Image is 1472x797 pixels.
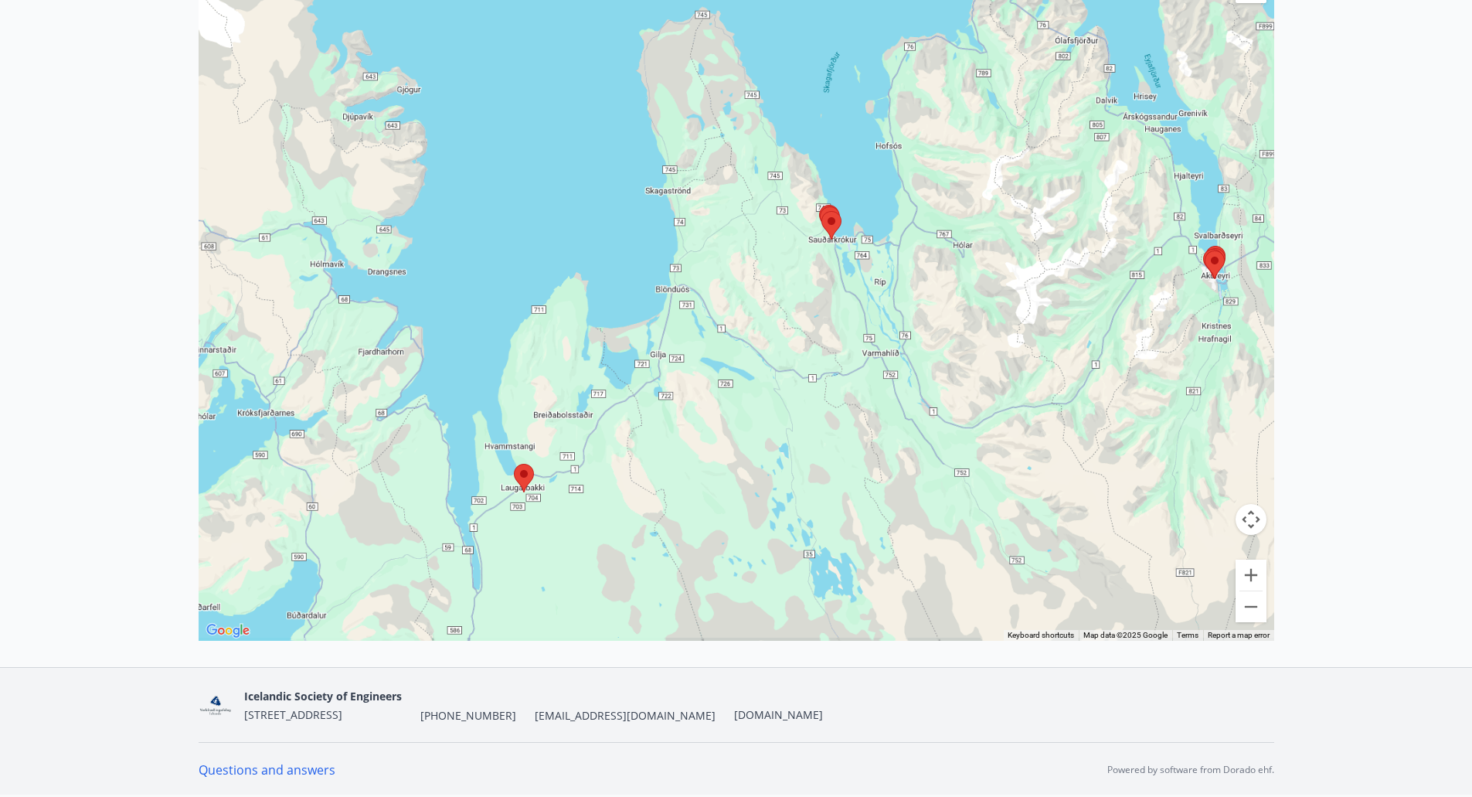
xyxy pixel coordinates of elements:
font: [STREET_ADDRESS] [244,707,342,722]
font: Icelandic Society of Engineers [244,689,402,703]
button: Keyboard shortcuts [1008,630,1074,641]
button: Zoom out [1236,591,1266,622]
a: Terms [1177,631,1198,639]
button: Zoom in [1236,560,1266,591]
a: Questions and answers [199,761,335,778]
a: Report a map error [1208,631,1270,639]
img: Google [202,621,253,641]
font: Powered by software from Dorado ehf. [1107,763,1274,776]
a: Open this area in Google Maps (opens a new window) [202,621,253,641]
button: Map camera controls [1236,504,1266,535]
img: zH7ieRZ5MdB4c0oPz1vcDZy7gcR7QQ5KLJqXv9KS.png [199,689,232,722]
span: [EMAIL_ADDRESS][DOMAIN_NAME] [535,708,716,724]
span: [PHONE_NUMBER] [420,708,516,724]
span: Map data ©2025 Google [1083,631,1168,639]
a: [DOMAIN_NAME] [734,707,823,722]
